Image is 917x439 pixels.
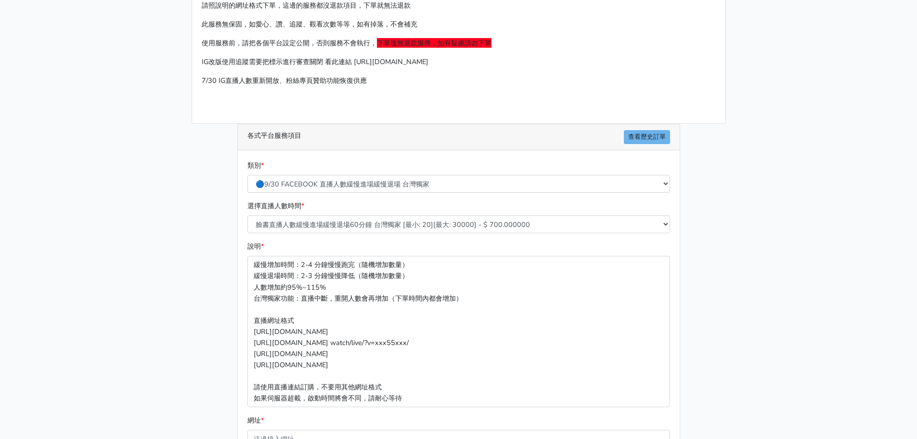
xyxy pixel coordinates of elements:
[377,38,491,48] span: 下單後無退款服務，如有疑慮請勿下單
[247,200,304,212] label: 選擇直播人數時間
[247,241,264,252] label: 說明
[202,38,716,49] p: 使用服務前，請把各個平台設定公開，否則服務不會執行，
[247,160,264,171] label: 類別
[247,256,670,407] p: 緩慢增加時間：2-4 分鐘慢慢跑完（隨機增加數量） 緩慢退場時間：2-3 分鐘慢慢降低（隨機增加數量） 人數增加約95%~115% 台灣獨家功能：直播中斷，重開人數會再增加（下單時間內都會增加）...
[202,75,716,86] p: 7/30 IG直播人數重新開放、粉絲專頁贊助功能恢復供應
[202,19,716,30] p: 此服務無保固，如愛心、讚、追蹤、觀看次數等等，如有掉落，不會補充
[247,415,264,426] label: 網址
[202,56,716,67] p: IG改版使用追蹤需要把標示進行審查關閉 看此連結 [URL][DOMAIN_NAME]
[238,124,680,150] div: 各式平台服務項目
[624,130,670,144] a: 查看歷史訂單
